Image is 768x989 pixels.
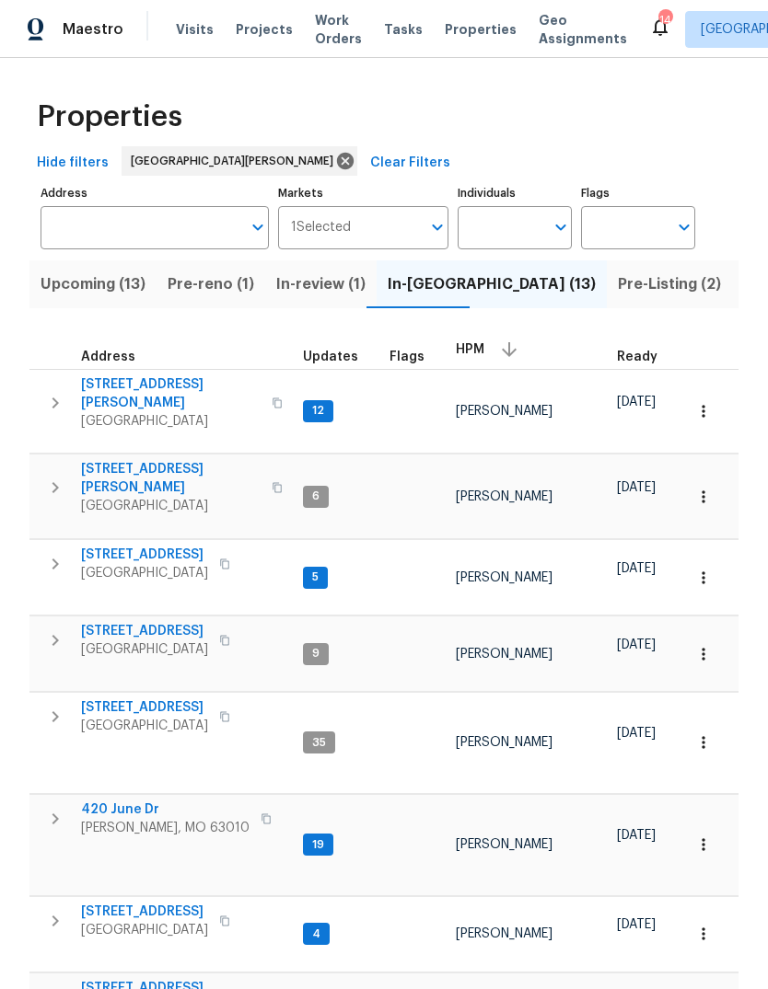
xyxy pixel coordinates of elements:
[236,20,293,39] span: Projects
[456,405,553,418] span: [PERSON_NAME]
[81,819,250,837] span: [PERSON_NAME], MO 63010
[131,152,341,170] span: [GEOGRAPHIC_DATA][PERSON_NAME]
[122,146,357,176] div: [GEOGRAPHIC_DATA][PERSON_NAME]
[305,926,328,942] span: 4
[303,351,358,363] span: Updates
[305,569,326,585] span: 5
[658,11,671,29] div: 14
[370,152,450,175] span: Clear Filters
[291,220,351,236] span: 1 Selected
[81,800,250,819] span: 420 June Dr
[81,546,208,564] span: [STREET_ADDRESS]
[363,146,458,180] button: Clear Filters
[305,735,333,751] span: 35
[384,23,423,36] span: Tasks
[617,638,656,651] span: [DATE]
[315,11,362,48] span: Work Orders
[81,640,208,659] span: [GEOGRAPHIC_DATA]
[81,698,208,717] span: [STREET_ADDRESS]
[539,11,627,48] span: Geo Assignments
[390,351,425,363] span: Flags
[81,717,208,735] span: [GEOGRAPHIC_DATA]
[425,214,450,240] button: Open
[617,829,656,842] span: [DATE]
[81,412,261,431] span: [GEOGRAPHIC_DATA]
[81,564,208,582] span: [GEOGRAPHIC_DATA]
[305,489,327,504] span: 6
[81,903,208,921] span: [STREET_ADDRESS]
[617,562,656,575] span: [DATE]
[81,622,208,640] span: [STREET_ADDRESS]
[245,214,271,240] button: Open
[456,838,553,851] span: [PERSON_NAME]
[81,921,208,939] span: [GEOGRAPHIC_DATA]
[41,271,145,297] span: Upcoming (13)
[63,20,123,39] span: Maestro
[456,571,553,584] span: [PERSON_NAME]
[456,927,553,940] span: [PERSON_NAME]
[168,271,254,297] span: Pre-reno (1)
[617,918,656,931] span: [DATE]
[276,271,366,297] span: In-review (1)
[305,403,332,419] span: 12
[671,214,697,240] button: Open
[37,152,109,175] span: Hide filters
[81,351,135,363] span: Address
[617,396,656,408] span: [DATE]
[617,351,657,363] span: Ready
[617,727,656,740] span: [DATE]
[278,188,449,199] label: Markets
[456,648,553,661] span: [PERSON_NAME]
[305,837,332,853] span: 19
[81,375,261,412] span: [STREET_ADDRESS][PERSON_NAME]
[81,497,261,515] span: [GEOGRAPHIC_DATA]
[617,351,674,363] div: Earliest renovation start date (first business day after COE or Checkout)
[548,214,574,240] button: Open
[618,271,721,297] span: Pre-Listing (2)
[29,146,116,180] button: Hide filters
[305,646,327,661] span: 9
[176,20,214,39] span: Visits
[388,271,596,297] span: In-[GEOGRAPHIC_DATA] (13)
[456,736,553,749] span: [PERSON_NAME]
[37,108,182,126] span: Properties
[41,188,269,199] label: Address
[456,490,553,503] span: [PERSON_NAME]
[581,188,695,199] label: Flags
[617,481,656,494] span: [DATE]
[456,343,484,356] span: HPM
[445,20,517,39] span: Properties
[81,460,261,497] span: [STREET_ADDRESS][PERSON_NAME]
[458,188,572,199] label: Individuals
